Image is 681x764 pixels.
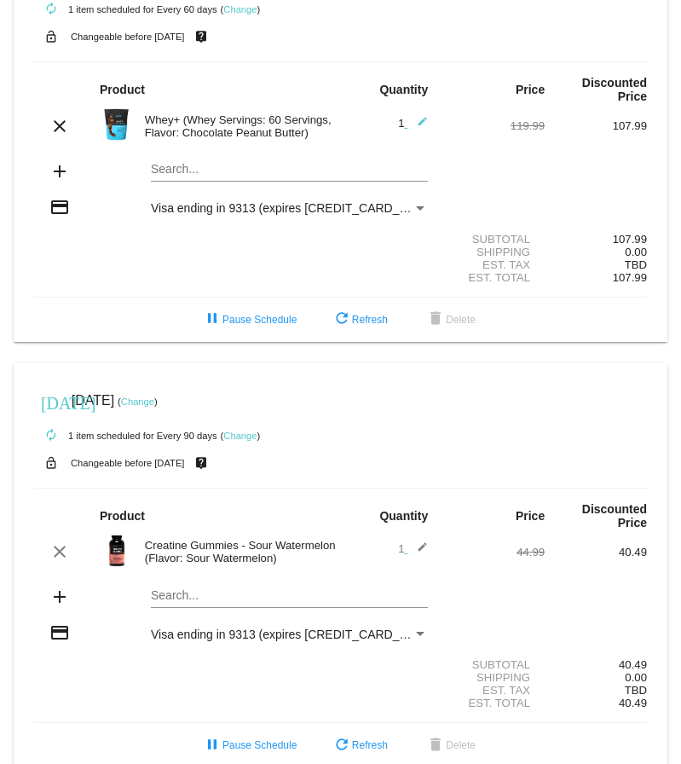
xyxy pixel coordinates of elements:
strong: Discounted Price [582,76,647,103]
mat-icon: add [49,587,70,607]
mat-icon: refresh [332,310,352,330]
div: Est. Tax [442,258,545,271]
mat-icon: lock_open [41,26,61,48]
mat-icon: edit [407,116,428,136]
span: Refresh [332,739,388,751]
span: 107.99 [613,271,647,284]
span: TBD [625,258,647,271]
mat-select: Payment Method [151,201,428,215]
div: Shipping [442,246,545,258]
div: Est. Tax [442,684,545,697]
mat-icon: edit [407,541,428,562]
a: Change [121,396,154,407]
input: Search... [151,589,428,603]
strong: Product [100,83,145,96]
mat-icon: add [49,161,70,182]
mat-icon: live_help [191,452,211,474]
div: 40.49 [545,546,647,559]
span: 0.00 [625,246,647,258]
mat-icon: delete [425,736,446,756]
small: Changeable before [DATE] [71,32,185,42]
small: ( ) [221,4,261,14]
span: Delete [425,739,476,751]
strong: Quantity [379,83,428,96]
div: 107.99 [545,119,647,132]
span: Visa ending in 9313 (expires [CREDIT_CARD_DATA]) [151,201,436,215]
div: Whey+ (Whey Servings: 60 Servings, Flavor: Chocolate Peanut Butter) [136,113,341,139]
div: Creatine Gummies - Sour Watermelon (Flavor: Sour Watermelon) [136,539,341,564]
strong: Product [100,509,145,523]
mat-icon: delete [425,310,446,330]
button: Delete [412,304,489,335]
div: Shipping [442,671,545,684]
span: 40.49 [619,697,647,709]
button: Pause Schedule [188,730,310,761]
strong: Discounted Price [582,502,647,530]
mat-icon: clear [49,541,70,562]
small: ( ) [221,431,261,441]
span: Pause Schedule [202,314,297,326]
a: Change [223,431,257,441]
mat-icon: lock_open [41,452,61,474]
mat-icon: credit_card [49,197,70,217]
mat-icon: live_help [191,26,211,48]
mat-icon: refresh [332,736,352,756]
small: 1 item scheduled for Every 90 days [34,431,217,441]
div: Subtotal [442,658,545,671]
a: Change [223,4,257,14]
button: Pause Schedule [188,304,310,335]
div: Est. Total [442,697,545,709]
div: 40.49 [545,658,647,671]
mat-icon: credit_card [49,622,70,643]
input: Search... [151,163,428,177]
img: Image-1-Carousel-Whey-5lb-CPB-no-badge-1000x1000-Transp.png [100,107,134,142]
span: Visa ending in 9313 (expires [CREDIT_CARD_DATA]) [151,628,436,641]
strong: Price [516,509,545,523]
button: Refresh [318,730,401,761]
strong: Price [516,83,545,96]
span: Delete [425,314,476,326]
mat-select: Payment Method [151,628,428,641]
mat-icon: autorenew [41,425,61,446]
div: 107.99 [545,233,647,246]
mat-icon: [DATE] [41,391,61,412]
span: Refresh [332,314,388,326]
span: TBD [625,684,647,697]
span: 1 [398,542,428,555]
strong: Quantity [379,509,428,523]
span: 0.00 [625,671,647,684]
small: 1 item scheduled for Every 60 days [34,4,217,14]
small: Changeable before [DATE] [71,458,185,468]
small: ( ) [118,396,158,407]
img: Image-1-Creatine-Gummies-SW-1000Xx1000.png [100,534,134,568]
div: Subtotal [442,233,545,246]
div: 44.99 [442,546,545,559]
div: 119.99 [442,119,545,132]
mat-icon: pause [202,736,222,756]
button: Refresh [318,304,401,335]
button: Delete [412,730,489,761]
div: Est. Total [442,271,545,284]
mat-icon: clear [49,116,70,136]
mat-icon: pause [202,310,222,330]
span: Pause Schedule [202,739,297,751]
span: 1 [398,117,428,130]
